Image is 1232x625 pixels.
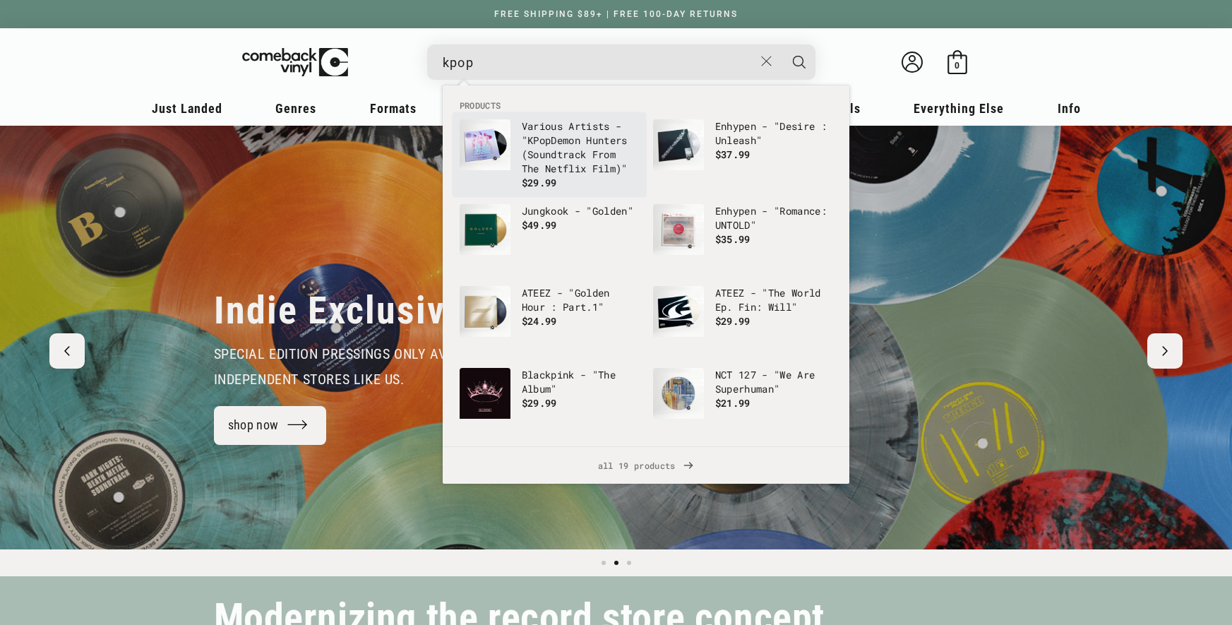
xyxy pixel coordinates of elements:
[646,112,839,194] li: products: Enhypen - "Desire : Unleash"
[522,368,639,396] p: Blackpink - "The Album"
[453,443,646,528] li: products: Vitamin String Quartet - "VSQ Performs BTS" RSD Black Friday 2024
[1147,333,1183,369] button: Next slide
[443,85,849,446] div: Products
[427,44,815,80] div: Search
[597,556,610,569] button: Load slide 1 of 3
[653,286,704,337] img: ATEEZ - "The World Ep. Fin: Will"
[715,148,750,161] span: $37.99
[522,204,639,218] p: Jungkook - "Golden"
[522,396,557,410] span: $29.99
[460,368,639,436] a: Blackpink - "The Album" Blackpink - "The Album" $29.99
[214,345,538,388] span: special edition pressings only available from independent stores like us.
[460,204,510,255] img: Jungkook - "Golden"
[214,287,484,334] h2: Indie Exclusives
[782,44,817,80] button: Search
[610,556,623,569] button: Load slide 2 of 3
[443,447,849,484] a: all 19 products
[914,101,1004,116] span: Everything Else
[460,368,510,419] img: Blackpink - "The Album"
[522,176,557,189] span: $29.99
[653,119,704,170] img: Enhypen - "Desire : Unleash"
[460,286,639,354] a: ATEEZ - "Golden Hour : Part.1" ATEEZ - "Golden Hour : Part.1" $24.99
[646,279,839,361] li: products: ATEEZ - "The World Ep. Fin: Will"
[715,204,832,232] p: Enhypen - "Romance: UNTOLD"
[753,46,779,77] button: Close
[460,204,639,272] a: Jungkook - "Golden" Jungkook - "Golden" $49.99
[653,204,704,255] img: Enhypen - "Romance: UNTOLD"
[955,60,959,71] span: 0
[623,556,635,569] button: Load slide 3 of 3
[453,197,646,279] li: products: Jungkook - "Golden"
[646,197,839,279] li: products: Enhypen - "Romance: UNTOLD"
[522,218,557,232] span: $49.99
[715,119,832,148] p: Enhypen - "Desire : Unleash"
[653,119,832,187] a: Enhypen - "Desire : Unleash" Enhypen - "Desire : Unleash" $37.99
[522,314,557,328] span: $24.99
[715,232,750,246] span: $35.99
[646,443,839,525] li: products: Jimin - "Muse"
[453,361,646,443] li: products: Blackpink - "The Album"
[214,406,327,445] a: shop now
[522,119,639,176] p: Various Artists - " Demon Hunters (Soundtrack From The Netflix Film)"
[453,100,839,112] li: Products
[527,133,551,147] b: KPop
[653,286,832,354] a: ATEEZ - "The World Ep. Fin: Will" ATEEZ - "The World Ep. Fin: Will" $29.99
[715,396,750,410] span: $21.99
[715,368,832,396] p: NCT 127 - "We Are Superhuman"
[1058,101,1081,116] span: Info
[49,333,85,369] button: Previous slide
[653,204,832,272] a: Enhypen - "Romance: UNTOLD" Enhypen - "Romance: UNTOLD" $35.99
[453,279,646,361] li: products: ATEEZ - "Golden Hour : Part.1"
[454,447,838,484] span: all 19 products
[275,101,316,116] span: Genres
[646,361,839,443] li: products: NCT 127 - "We Are Superhuman"
[522,286,639,314] p: ATEEZ - "Golden Hour : Part.1"
[715,286,832,314] p: ATEEZ - "The World Ep. Fin: Will"
[460,119,510,170] img: Various Artists - "KPop Demon Hunters (Soundtrack From The Netflix Film)"
[653,368,704,419] img: NCT 127 - "We Are Superhuman"
[460,119,639,190] a: Various Artists - "KPop Demon Hunters (Soundtrack From The Netflix Film)" Various Artists - "KPop...
[653,368,832,436] a: NCT 127 - "We Are Superhuman" NCT 127 - "We Are Superhuman" $21.99
[480,9,752,19] a: FREE SHIPPING $89+ | FREE 100-DAY RETURNS
[443,48,754,77] input: When autocomplete results are available use up and down arrows to review and enter to select
[453,112,646,197] li: products: Various Artists - "KPop Demon Hunters (Soundtrack From The Netflix Film)"
[460,286,510,337] img: ATEEZ - "Golden Hour : Part.1"
[715,314,750,328] span: $29.99
[443,446,849,484] div: View All
[152,101,222,116] span: Just Landed
[370,101,417,116] span: Formats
